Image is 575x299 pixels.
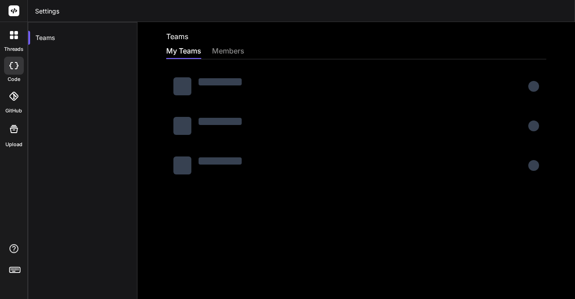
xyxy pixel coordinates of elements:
[5,107,22,115] label: GitHub
[212,45,244,58] div: members
[28,28,137,48] div: Teams
[166,45,201,58] div: My Teams
[166,31,188,42] h2: Teams
[4,45,23,53] label: threads
[5,141,22,148] label: Upload
[8,76,20,83] label: code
